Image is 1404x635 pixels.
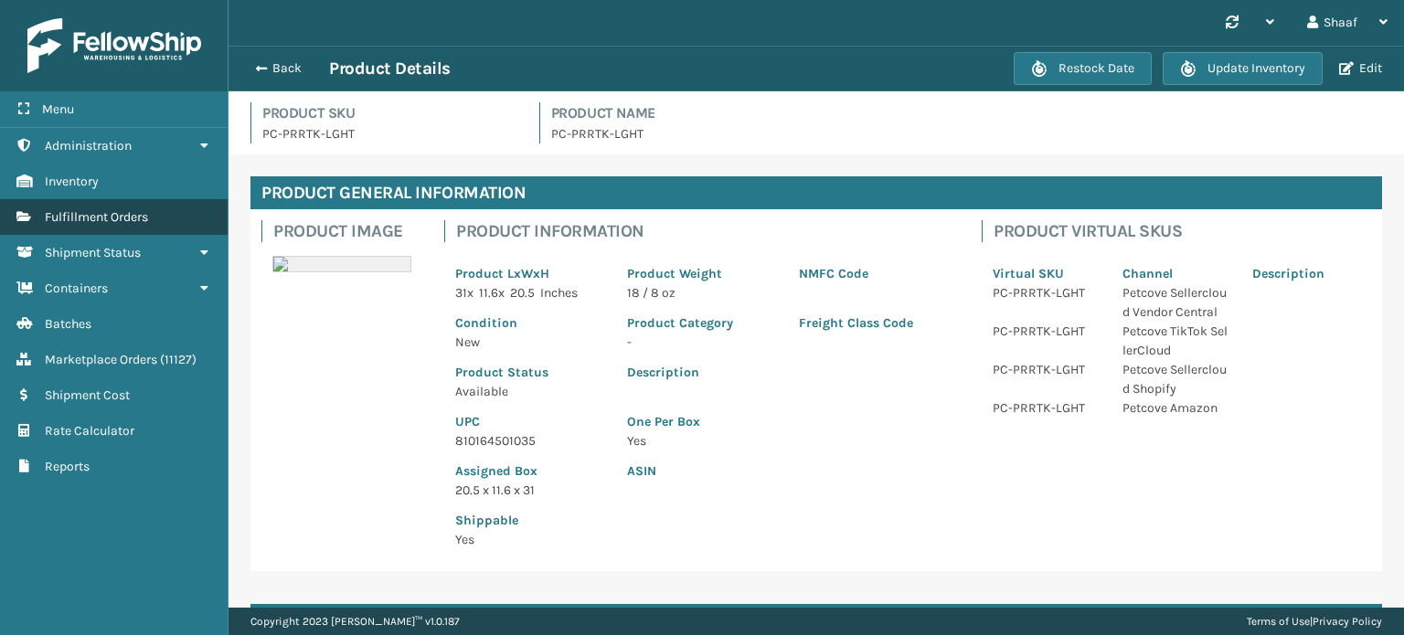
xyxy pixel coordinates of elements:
[627,412,949,431] p: One Per Box
[540,285,578,301] span: Inches
[1313,615,1382,628] a: Privacy Policy
[994,220,1371,242] h4: Product Virtual SKUs
[1014,52,1152,85] button: Restock Date
[45,245,141,260] span: Shipment Status
[456,220,960,242] h4: Product Information
[262,102,517,124] h4: Product SKU
[245,60,329,77] button: Back
[1122,322,1230,360] p: Petcove TikTok SellerCloud
[627,313,777,333] p: Product Category
[1122,283,1230,322] p: Petcove Sellercloud Vendor Central
[45,352,157,367] span: Marketplace Orders
[627,264,777,283] p: Product Weight
[1334,60,1388,77] button: Edit
[455,511,605,530] p: Shippable
[455,382,605,401] p: Available
[45,209,148,225] span: Fulfillment Orders
[1122,264,1230,283] p: Channel
[45,280,108,296] span: Containers
[250,608,460,635] p: Copyright 2023 [PERSON_NAME]™ v 1.0.187
[1163,52,1323,85] button: Update Inventory
[551,102,1383,124] h4: Product Name
[455,461,605,481] p: Assigned Box
[455,363,605,382] p: Product Status
[993,283,1101,302] p: PC-PRRTK-LGHT
[551,124,1383,143] p: PC-PRRTK-LGHT
[993,360,1101,379] p: PC-PRRTK-LGHT
[455,264,605,283] p: Product LxWxH
[250,176,1382,209] h4: Product General Information
[1247,615,1310,628] a: Terms of Use
[479,285,505,301] span: 11.6 x
[45,138,132,153] span: Administration
[273,220,422,242] h4: Product Image
[262,124,517,143] p: PC-PRRTK-LGHT
[160,352,197,367] span: ( 11127 )
[45,423,134,439] span: Rate Calculator
[627,333,777,352] p: -
[627,363,949,382] p: Description
[627,461,949,481] p: ASIN
[455,412,605,431] p: UPC
[329,58,451,79] h3: Product Details
[1252,264,1360,283] p: Description
[455,313,605,333] p: Condition
[1122,398,1230,418] p: Petcove Amazon
[799,313,949,333] p: Freight Class Code
[627,285,675,301] span: 18 / 8 oz
[27,18,201,73] img: logo
[42,101,74,117] span: Menu
[993,398,1101,418] p: PC-PRRTK-LGHT
[45,387,130,403] span: Shipment Cost
[455,481,605,500] p: 20.5 x 11.6 x 31
[627,431,949,450] p: Yes
[455,333,605,352] p: New
[1247,608,1382,635] div: |
[45,459,90,474] span: Reports
[510,285,535,301] span: 20.5
[45,316,91,332] span: Batches
[45,174,99,189] span: Inventory
[993,322,1101,341] p: PC-PRRTK-LGHT
[455,431,605,450] p: 810164501035
[799,264,949,283] p: NMFC Code
[455,285,473,301] span: 31 x
[1122,360,1230,398] p: Petcove Sellercloud Shopify
[272,256,411,272] img: 51104088640_40f294f443_o-scaled-700x700.jpg
[993,264,1101,283] p: Virtual SKU
[455,530,605,549] p: Yes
